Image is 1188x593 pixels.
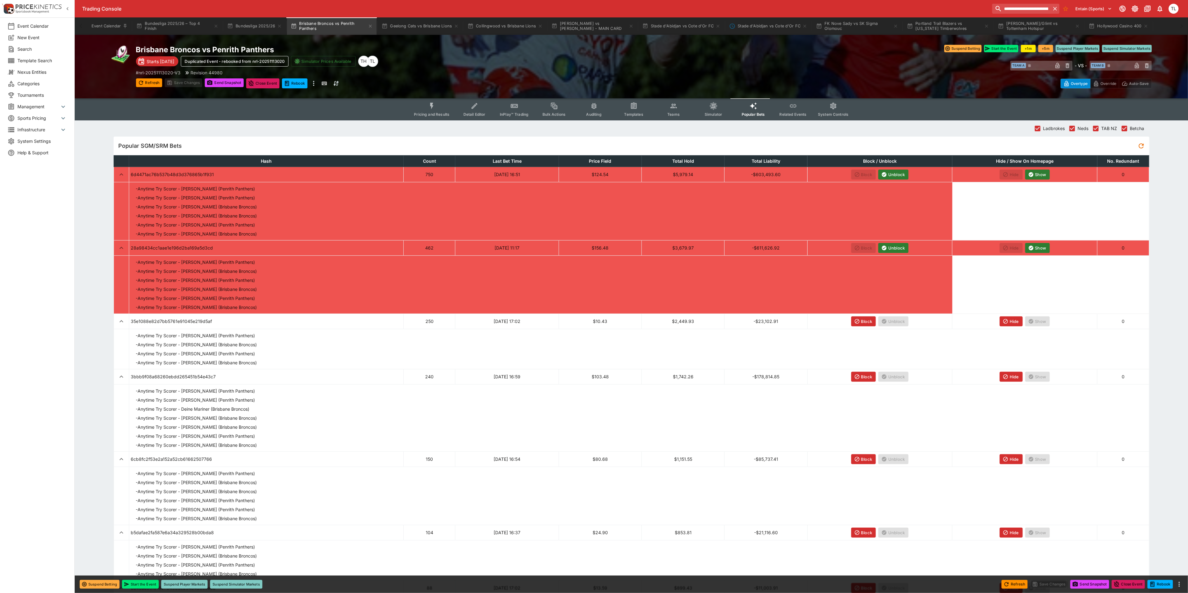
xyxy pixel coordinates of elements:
[1119,79,1152,88] button: Auto-Save
[1142,3,1153,14] button: Documentation
[17,23,67,29] span: Event Calendar
[223,17,286,35] button: Bundesliga 2025/26
[136,194,255,201] p: - Anytime Try Scorer - [PERSON_NAME] (Penrith Panthers)
[818,112,848,117] span: System Controls
[1101,125,1117,132] span: TAB NZ
[404,240,455,255] td: 462
[136,259,255,265] p: - Anytime Try Scorer - [PERSON_NAME] (Penrith Panthers)
[559,240,642,255] td: $156.48
[136,295,255,301] p: - Anytime Try Scorer - [PERSON_NAME] (Penrith Panthers)
[559,314,642,329] td: $10.43
[812,17,902,35] button: FK Nove Sady vs SK Sigma Olomouc
[586,112,602,117] span: Auditing
[559,155,642,167] th: Price Field
[705,112,722,117] span: Simulator
[455,167,559,182] td: [DATE] 16:51
[136,212,257,219] p: - Anytime Try Scorer - [PERSON_NAME] (Brisbane Broncos)
[404,155,455,167] th: Count
[1085,17,1152,35] button: Hollywood Casino 400
[147,58,175,65] p: Starts [DATE]
[559,525,642,540] td: $24.90
[367,56,378,67] div: Trent Lewis
[639,17,724,35] button: Stade d'Abidjan vs Cote d'Or FC
[1000,316,1023,326] button: Hide
[1000,372,1023,382] button: Hide
[136,231,257,237] p: - Anytime Try Scorer - [PERSON_NAME] (Brisbane Broncos)
[1129,3,1141,14] button: Toggle light/dark mode
[282,78,308,88] button: Duplicated Event - rebooked from nrl-20251113020
[455,369,559,384] td: [DATE] 16:59
[136,277,255,283] p: - Anytime Try Scorer - [PERSON_NAME] (Penrith Panthers)
[1025,170,1050,180] button: Show
[16,4,62,9] img: PriceKinetics
[1167,2,1181,16] button: Trent Lewis
[136,553,257,559] p: - Anytime Try Scorer - [PERSON_NAME] (Brisbane Broncos)
[136,78,162,87] button: Refresh
[1176,581,1183,588] button: more
[952,155,1097,167] th: Hide / Show On Homepage
[1072,4,1116,14] button: Select Tenant
[2,2,14,15] img: PriceKinetics Logo
[1154,3,1166,14] button: Notifications
[129,240,404,255] td: 28a98434cc1aae1e196d2ba169a5d3cd
[129,369,404,384] td: 3bbb9f08a68260ebdd265451b54e43c7
[136,442,257,448] p: - Anytime Try Scorer - [PERSON_NAME] (Brisbane Broncos)
[136,406,250,412] p: - Anytime Try Scorer - Deine Mariner (Brisbane Broncos)
[404,525,455,540] td: 104
[17,69,67,75] span: Nexus Entities
[725,314,807,329] td: -$23,102.91
[1099,318,1147,325] p: 0
[1112,580,1145,589] button: Close Event
[16,10,49,13] img: Sportsbook Management
[358,56,369,67] div: Todd Henderson
[17,46,67,52] span: Search
[851,528,876,538] button: Block
[455,240,559,255] td: [DATE] 11:17
[1097,155,1149,167] th: No. Redundant
[1101,80,1116,87] p: Override
[136,433,255,439] p: - Anytime Try Scorer - [PERSON_NAME] (Penrith Panthers)
[136,304,257,311] p: - Anytime Try Scorer - [PERSON_NAME] (Brisbane Broncos)
[191,69,223,76] p: Revision 44980
[1078,125,1089,132] span: Neds
[1061,79,1091,88] button: Overtype
[1061,4,1071,14] button: No Bookmarks
[404,314,455,329] td: 250
[129,525,404,540] td: b5dafae2fa587e6a34a329528b00bda8
[122,580,159,589] button: Start the Event
[1038,45,1053,52] button: +5m
[642,240,725,255] td: $3,679.97
[548,17,637,35] button: [PERSON_NAME] vs [PERSON_NAME] - MAIN CARD
[1000,454,1023,464] button: Hide
[455,525,559,540] td: [DATE] 16:37
[88,17,131,35] button: Event Calendar
[642,369,725,384] td: $1,742.26
[310,78,317,88] button: more
[642,451,725,467] td: $1,151.55
[80,580,120,589] button: Suspend Betting
[291,56,355,67] button: Simulator Prices Available
[17,57,67,64] span: Template Search
[903,17,993,35] button: Portland Trail Blazers vs [US_STATE] Timberwolves
[116,316,127,327] button: expand row
[807,155,952,167] th: Block / Unblock
[1012,63,1026,68] span: Team A
[667,112,680,117] span: Teams
[642,167,725,182] td: $5,979.14
[878,170,909,180] button: Unblock
[1099,245,1147,251] p: 0
[136,359,257,366] p: - Anytime Try Scorer - [PERSON_NAME] (Brisbane Broncos)
[409,98,853,120] div: Event type filters
[246,78,279,88] button: Close Event
[205,78,244,87] button: Send Snapshot
[136,571,257,577] p: - Anytime Try Scorer - [PERSON_NAME] (Brisbane Broncos)
[984,45,1018,52] button: Start the Event
[17,115,59,121] span: Sports Pricing
[136,506,255,513] p: - Anytime Try Scorer - [PERSON_NAME] (Penrith Panthers)
[111,45,131,65] img: rugby_league.png
[464,17,547,35] button: Collingwood vs Brisbane Lions
[136,424,257,430] p: - Anytime Try Scorer - [PERSON_NAME] (Brisbane Broncos)
[1117,3,1128,14] button: Connected to PK
[559,451,642,467] td: $80.68
[1099,529,1147,536] p: 0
